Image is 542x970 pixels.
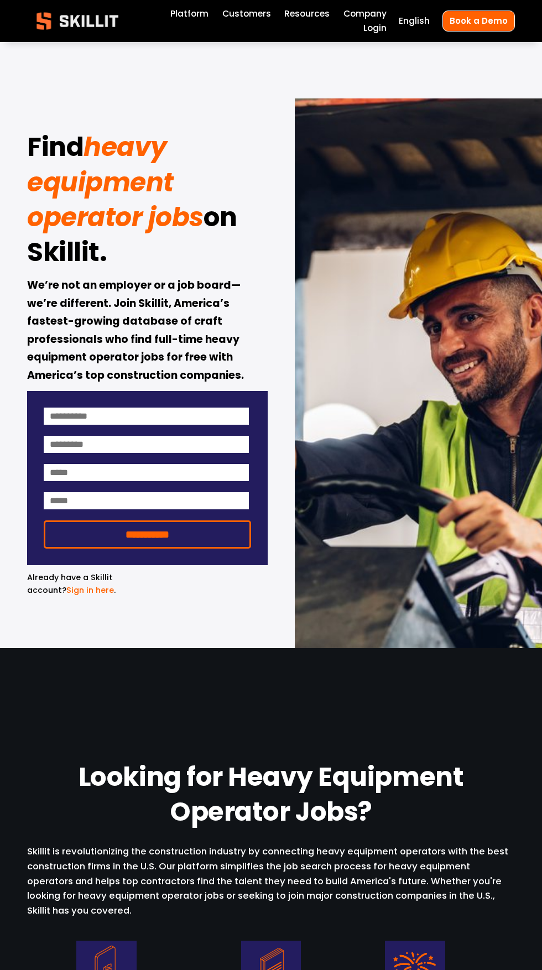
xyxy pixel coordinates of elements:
[27,571,124,597] p: .
[363,21,387,35] a: Login
[222,6,271,20] a: Customers
[27,197,242,277] strong: on Skillit.
[170,6,209,20] a: Platform
[79,757,469,837] strong: Looking for Heavy Equipment Operator Jobs?
[284,7,330,20] span: Resources
[27,128,204,236] em: heavy equipment operator jobs
[399,14,430,27] span: English
[27,277,244,385] strong: We’re not an employer or a job board—we’re different. Join Skillit, America’s fastest-growing dat...
[284,6,330,20] a: folder dropdown
[66,585,114,596] a: Sign in here
[27,572,115,596] span: Already have a Skillit account?
[442,11,515,32] a: Book a Demo
[399,14,430,28] div: language picker
[27,4,128,38] img: Skillit
[343,6,387,20] a: Company
[27,127,84,172] strong: Find
[27,844,515,918] p: Skillit is revolutionizing the construction industry by connecting heavy equipment operators with...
